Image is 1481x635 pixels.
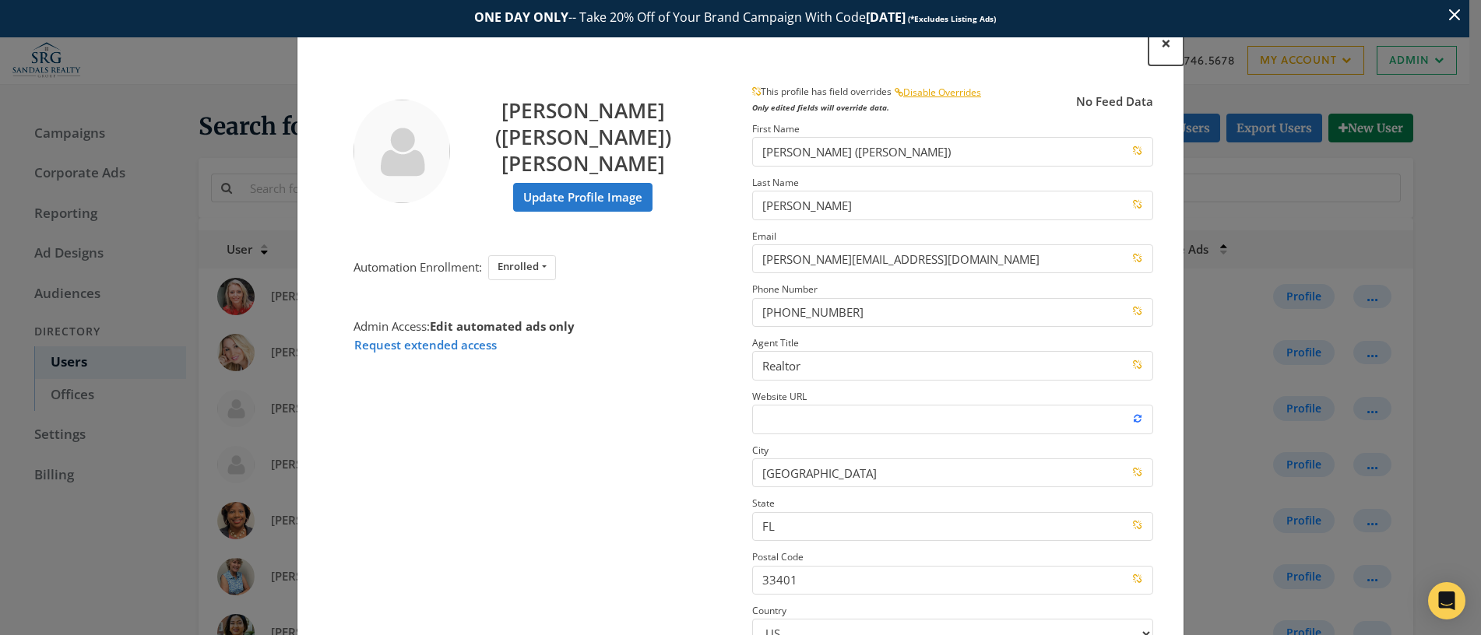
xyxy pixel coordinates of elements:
small: Phone Number [752,282,818,296]
span: Automation Enrollment: [354,259,482,275]
small: First Name [752,122,800,135]
input: Agent Title [752,351,1153,380]
button: Disable Overrides [894,85,982,101]
button: Request extended access [354,335,498,355]
small: City [752,444,769,457]
span: Admin Access: [354,318,575,334]
button: No Feed Data [1076,85,1153,119]
strong: Edit automated ads only [430,318,575,334]
span: This profile has field overrides [752,79,894,98]
input: Website URL [752,405,1153,433]
small: Postal Code [752,550,804,563]
button: Close [1149,23,1184,65]
input: Phone Number [752,298,1153,327]
input: First Name [752,137,1153,166]
small: Agent Title [752,336,799,349]
span: Only edited fields will override data. [752,102,889,113]
input: Last Name [752,191,1153,219]
button: Enrolled [488,255,556,279]
input: State [752,512,1153,541]
small: Website URL [752,390,807,403]
img: Andrea (Kim) Stevens profile [354,100,450,203]
label: Update Profile Image [513,183,653,212]
small: Last Name [752,176,799,189]
input: Email [752,244,1153,273]
input: City [752,458,1153,487]
h3: [PERSON_NAME] ([PERSON_NAME]) [PERSON_NAME] [463,85,703,177]
div: Open Intercom Messenger [1428,582,1465,619]
small: Email [752,230,776,243]
span: × [1161,31,1171,55]
input: Postal Code [752,566,1153,595]
small: Country [752,604,786,617]
small: State [752,496,775,510]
